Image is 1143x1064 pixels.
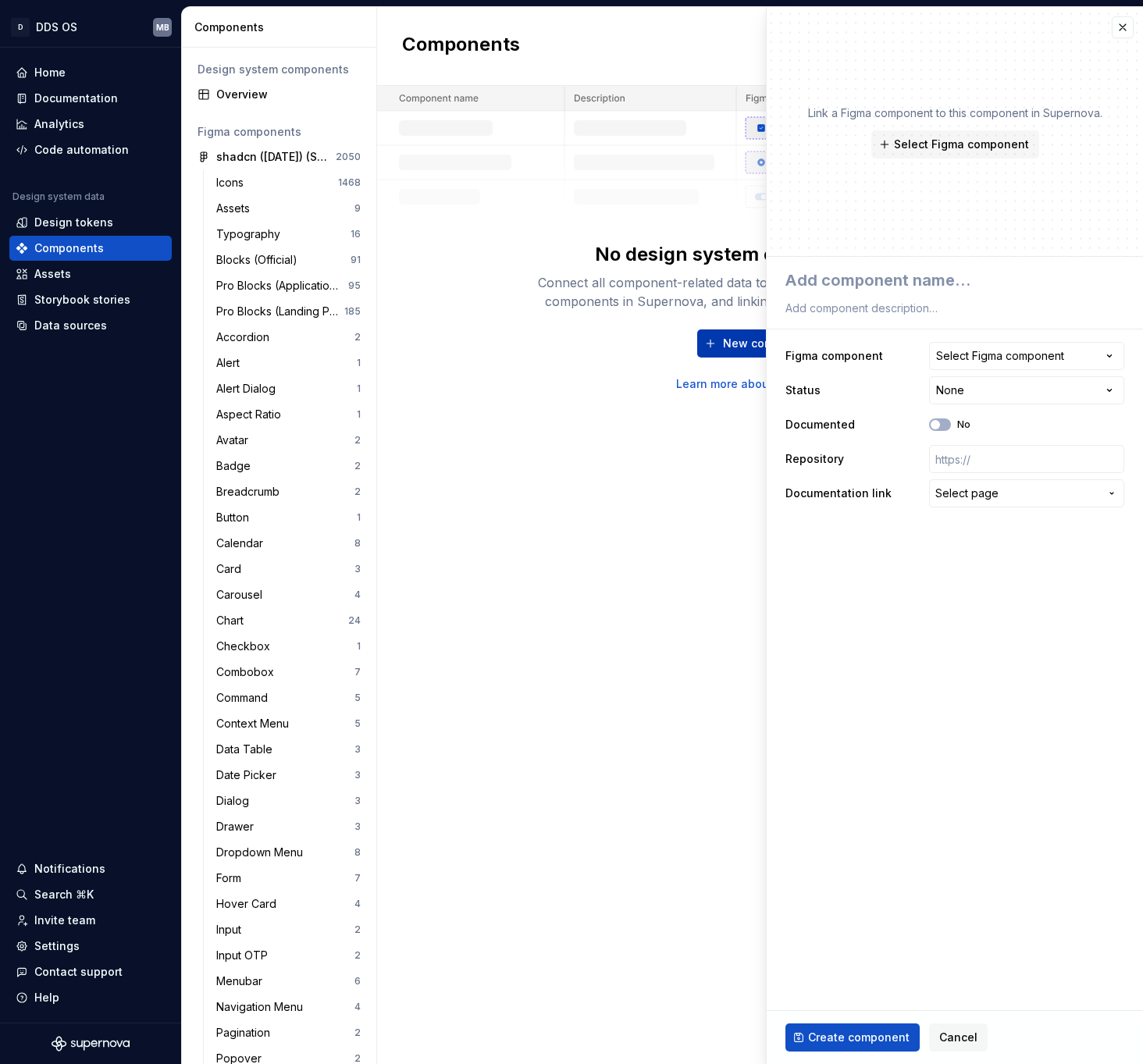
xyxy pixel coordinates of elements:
div: 1 [357,640,361,653]
button: Notifications [9,856,172,881]
div: No design system components - yet [595,242,926,267]
a: Accordion2 [210,325,367,350]
div: Input [216,922,247,938]
div: 1 [357,383,361,395]
a: Typography16 [210,222,367,247]
div: 1 [357,408,361,421]
div: Notifications [34,861,105,877]
a: Learn more about components [676,376,844,392]
div: Design system components [198,62,361,77]
button: Select page [929,479,1124,507]
a: Storybook stories [9,287,172,312]
div: Pro Blocks (Landing Page) 🔷 [216,304,344,319]
div: 2 [354,486,361,498]
label: Documented [785,417,855,432]
span: Select Figma component [894,137,1029,152]
div: 5 [354,692,361,704]
div: 2 [354,434,361,447]
div: 6 [354,975,361,987]
div: 1468 [338,176,361,189]
a: Documentation [9,86,172,111]
div: Assets [216,201,256,216]
a: Badge2 [210,454,367,479]
div: Documentation [34,91,118,106]
a: Dropdown Menu8 [210,840,367,865]
a: Chart24 [210,608,367,633]
div: Figma components [198,124,361,140]
div: Blocks (Official) [216,252,304,268]
div: Invite team [34,913,95,928]
div: Combobox [216,664,280,680]
div: Dropdown Menu [216,845,309,860]
div: Settings [34,938,80,954]
div: 5 [354,717,361,730]
div: 4 [354,589,361,601]
div: Search ⌘K [34,887,94,902]
a: Alert Dialog1 [210,376,367,401]
div: Button [216,510,255,525]
input: https:// [929,445,1124,473]
div: Hover Card [216,896,283,912]
div: 3 [354,795,361,807]
div: D [11,18,30,37]
div: Alert Dialog [216,381,282,397]
span: Create component [808,1030,910,1045]
button: DDDS OSMB [3,10,178,44]
div: 3 [354,563,361,575]
button: Help [9,985,172,1010]
a: Input2 [210,917,367,942]
label: No [957,418,970,431]
a: Overview [191,82,367,107]
div: Badge [216,458,257,474]
div: 2 [354,331,361,343]
label: Documentation link [785,486,892,501]
div: 3 [354,769,361,781]
button: Select Figma component [929,342,1124,370]
div: 91 [351,254,361,266]
a: Avatar2 [210,428,367,453]
div: Overview [216,87,361,102]
a: Menubar6 [210,969,367,994]
div: 8 [354,846,361,859]
a: Blocks (Official)91 [210,247,367,272]
div: Design system data [12,190,105,203]
h2: Components [402,32,520,60]
div: Icons [216,175,250,190]
div: DDS OS [36,20,77,35]
label: Figma component [785,348,883,364]
button: Search ⌘K [9,882,172,907]
a: Checkbox1 [210,634,367,659]
a: shadcn ([DATE]) (Source)2050 [191,144,367,169]
div: Menubar [216,973,269,989]
div: 2 [354,460,361,472]
div: Data sources [34,318,107,333]
div: Card [216,561,247,577]
div: 95 [348,279,361,292]
div: 7 [354,872,361,884]
div: Select Figma component [936,348,1064,364]
a: Drawer3 [210,814,367,839]
div: Data Table [216,742,279,757]
a: Analytics [9,112,172,137]
div: Storybook stories [34,292,130,308]
a: Assets [9,262,172,286]
div: MB [156,21,169,34]
div: 185 [344,305,361,318]
a: Hover Card4 [210,891,367,916]
a: Aspect Ratio1 [210,402,367,427]
a: Pro Blocks (Application) 🔷95 [210,273,367,298]
a: Assets9 [210,196,367,221]
a: Design tokens [9,210,172,235]
div: Analytics [34,116,84,132]
div: 4 [354,898,361,910]
div: Code automation [34,142,129,158]
div: 9 [354,202,361,215]
div: Breadcrumb [216,484,286,500]
div: 4 [354,1001,361,1013]
div: Pagination [216,1025,276,1041]
a: Calendar8 [210,531,367,556]
div: Calendar [216,536,269,551]
div: Typography [216,226,287,242]
span: Select page [935,486,999,501]
button: Create component [785,1023,920,1052]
